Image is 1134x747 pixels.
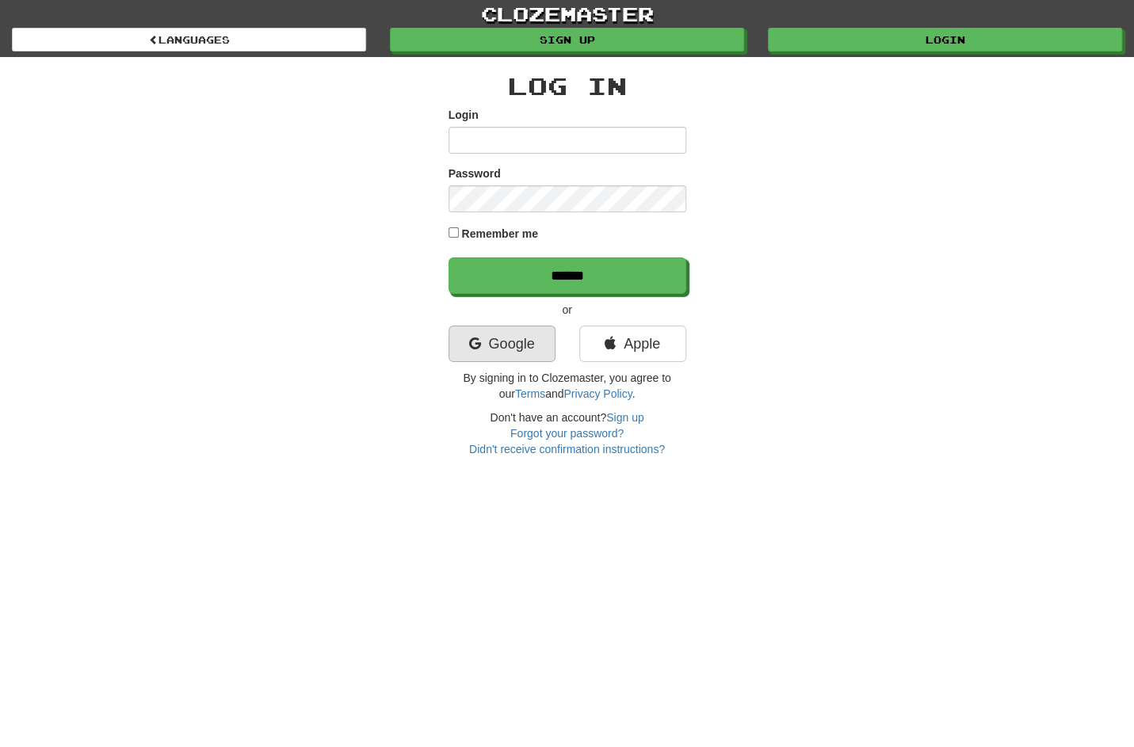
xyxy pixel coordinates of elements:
a: Didn't receive confirmation instructions? [469,443,665,455]
a: Apple [579,326,686,362]
div: Don't have an account? [449,410,686,457]
a: Google [449,326,556,362]
a: Login [768,28,1122,51]
p: or [449,302,686,318]
a: Forgot your password? [510,427,624,440]
label: Remember me [461,226,538,242]
label: Login [449,107,479,123]
a: Sign up [390,28,744,51]
a: Languages [12,28,366,51]
a: Sign up [606,411,643,424]
a: Privacy Policy [563,387,632,400]
a: Terms [515,387,545,400]
label: Password [449,166,501,181]
p: By signing in to Clozemaster, you agree to our and . [449,370,686,402]
h2: Log In [449,73,686,99]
